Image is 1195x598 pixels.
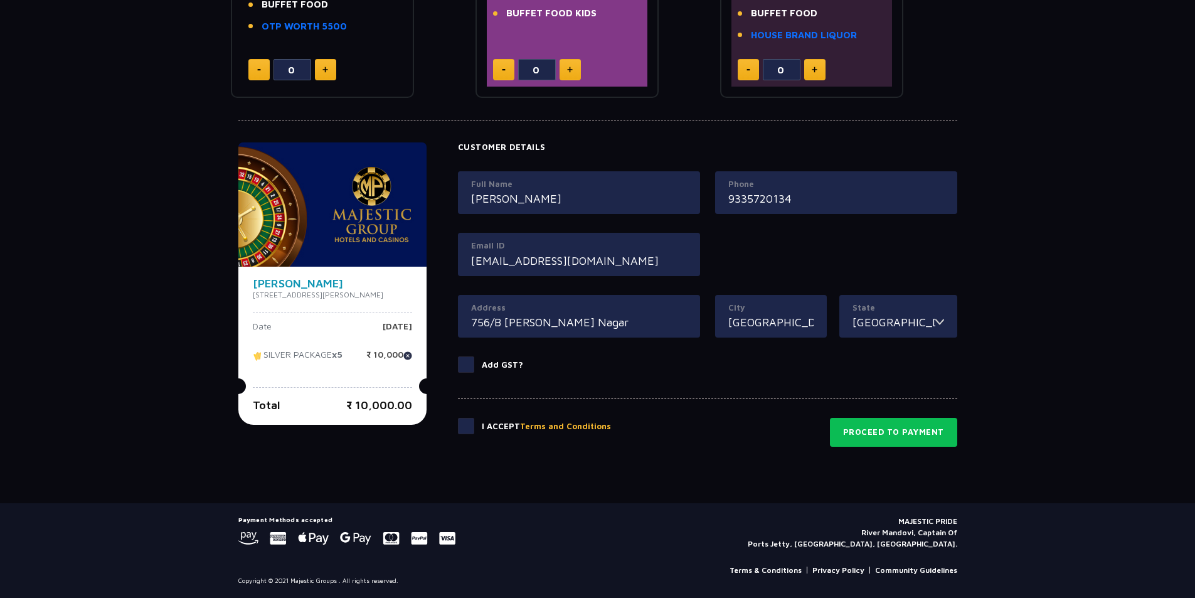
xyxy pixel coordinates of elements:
input: Email ID [471,252,687,269]
label: State [852,302,944,314]
img: majesticPride-banner [238,142,427,267]
p: ₹ 10,000.00 [346,397,412,414]
p: Copyright © 2021 Majestic Groups . All rights reserved. [238,576,398,585]
p: [DATE] [383,322,412,341]
img: toggler icon [935,314,944,331]
img: tikcet [253,350,263,361]
p: [STREET_ADDRESS][PERSON_NAME] [253,289,412,301]
a: Privacy Policy [812,565,864,576]
p: Add GST? [482,359,523,371]
p: I Accept [482,420,611,433]
img: plus [812,67,817,73]
strong: x5 [332,350,343,360]
span: BUFFET FOOD KIDS [506,6,597,21]
label: Address [471,302,687,314]
a: Community Guidelines [875,565,957,576]
span: BUFFET FOOD [751,6,817,21]
button: Terms and Conditions [520,420,611,433]
input: Address [471,314,687,331]
a: OTP WORTH 5500 [262,19,347,34]
h4: Customer Details [458,142,957,152]
h4: [PERSON_NAME] [253,278,412,289]
p: ₹ 10,000 [366,350,412,369]
label: City [728,302,814,314]
button: Proceed to Payment [830,418,957,447]
a: HOUSE BRAND LIQUOR [751,28,857,43]
img: plus [322,67,328,73]
img: minus [746,69,750,71]
p: Date [253,322,272,341]
img: minus [502,69,506,71]
label: Email ID [471,240,687,252]
p: Total [253,397,280,414]
p: MAJESTIC PRIDE River Mandovi, Captain Of Ports Jetty, [GEOGRAPHIC_DATA], [GEOGRAPHIC_DATA]. [748,516,957,550]
input: Full Name [471,190,687,207]
input: State [852,314,935,331]
label: Phone [728,178,944,191]
h5: Payment Methods accepted [238,516,455,523]
img: plus [567,67,573,73]
label: Full Name [471,178,687,191]
input: Mobile [728,190,944,207]
a: Terms & Conditions [730,565,802,576]
input: City [728,314,814,331]
p: SILVER PACKAGE [253,350,343,369]
img: minus [257,69,261,71]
